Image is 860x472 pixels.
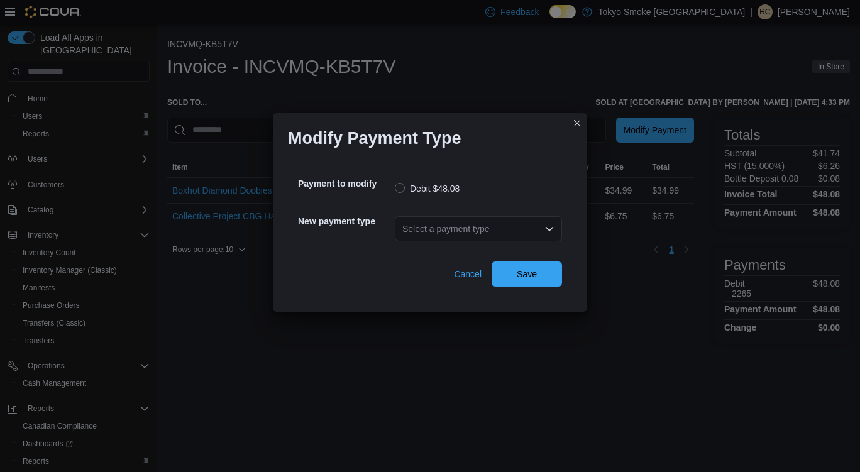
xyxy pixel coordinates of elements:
[454,268,482,280] span: Cancel
[288,128,461,148] h1: Modify Payment Type
[517,268,537,280] span: Save
[395,181,460,196] label: Debit $48.08
[570,116,585,131] button: Closes this modal window
[544,224,554,234] button: Open list of options
[492,261,562,287] button: Save
[402,221,404,236] input: Accessible screen reader label
[298,209,392,234] h5: New payment type
[298,171,392,196] h5: Payment to modify
[449,261,487,287] button: Cancel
